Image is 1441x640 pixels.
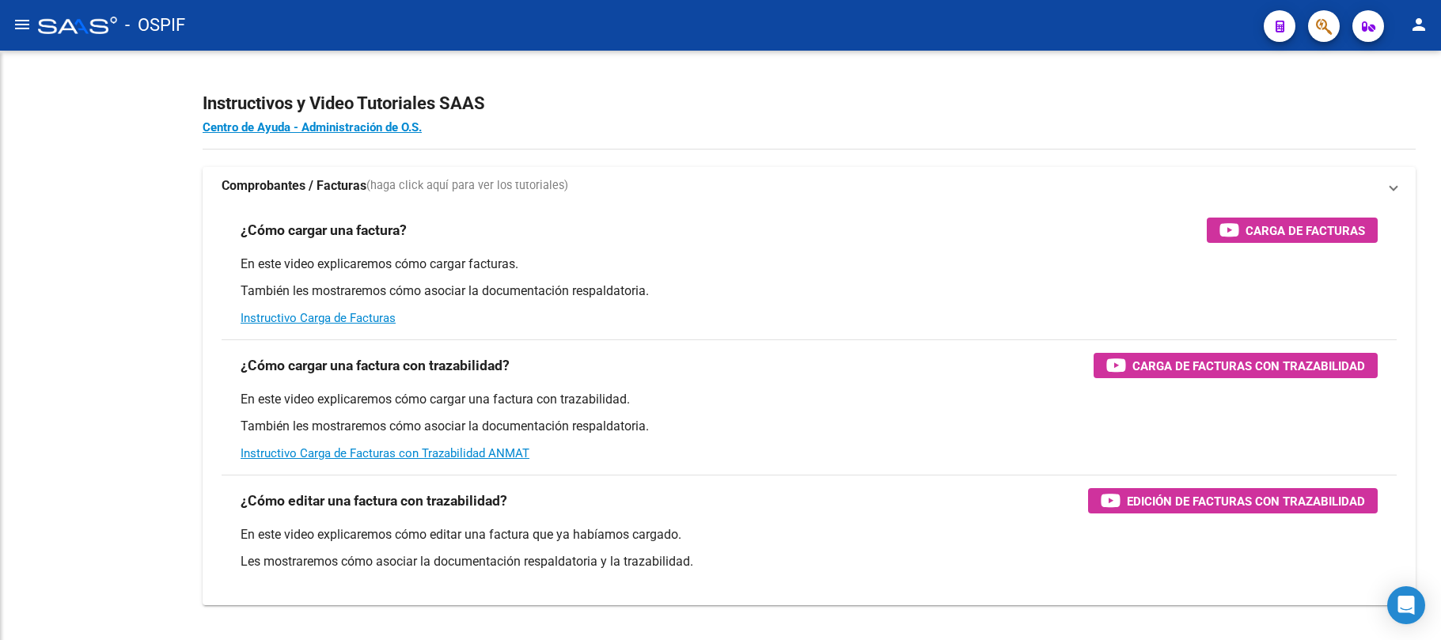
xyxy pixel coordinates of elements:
[1088,488,1378,513] button: Edición de Facturas con Trazabilidad
[241,446,529,460] a: Instructivo Carga de Facturas con Trazabilidad ANMAT
[203,167,1416,205] mat-expansion-panel-header: Comprobantes / Facturas(haga click aquí para ver los tutoriales)
[241,490,507,512] h3: ¿Cómo editar una factura con trazabilidad?
[366,177,568,195] span: (haga click aquí para ver los tutoriales)
[203,89,1416,119] h2: Instructivos y Video Tutoriales SAAS
[1132,356,1365,376] span: Carga de Facturas con Trazabilidad
[125,8,185,43] span: - OSPIF
[13,15,32,34] mat-icon: menu
[241,354,510,377] h3: ¿Cómo cargar una factura con trazabilidad?
[203,205,1416,605] div: Comprobantes / Facturas(haga click aquí para ver los tutoriales)
[1387,586,1425,624] div: Open Intercom Messenger
[1409,15,1428,34] mat-icon: person
[241,418,1378,435] p: También les mostraremos cómo asociar la documentación respaldatoria.
[241,553,1378,570] p: Les mostraremos cómo asociar la documentación respaldatoria y la trazabilidad.
[241,391,1378,408] p: En este video explicaremos cómo cargar una factura con trazabilidad.
[203,120,422,134] a: Centro de Ayuda - Administración de O.S.
[1246,221,1365,240] span: Carga de Facturas
[241,311,396,325] a: Instructivo Carga de Facturas
[1207,218,1378,243] button: Carga de Facturas
[241,282,1378,300] p: También les mostraremos cómo asociar la documentación respaldatoria.
[1094,353,1378,378] button: Carga de Facturas con Trazabilidad
[241,526,1378,543] p: En este video explicaremos cómo editar una factura que ya habíamos cargado.
[241,219,407,241] h3: ¿Cómo cargar una factura?
[241,256,1378,273] p: En este video explicaremos cómo cargar facturas.
[222,177,366,195] strong: Comprobantes / Facturas
[1127,491,1365,511] span: Edición de Facturas con Trazabilidad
